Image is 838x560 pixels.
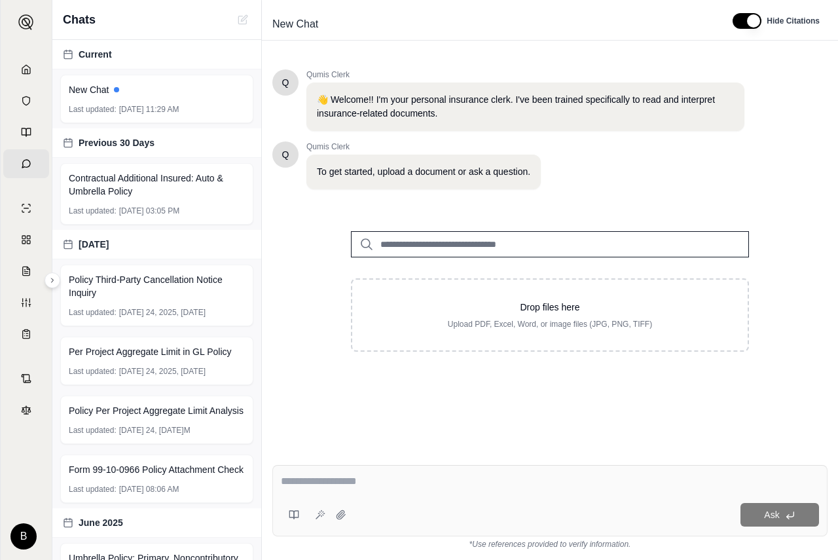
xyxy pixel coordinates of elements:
span: Hello [282,148,289,161]
a: Coverage Table [3,320,49,348]
span: Chats [63,10,96,29]
span: Policy Per Project Aggregate Limit Analysis [69,404,244,417]
p: 👋 Welcome!! I'm your personal insurance clerk. I've been trained specifically to read and interpr... [317,93,734,121]
span: [DATE] [79,238,109,251]
div: *Use references provided to verify information. [272,536,828,550]
span: Form 99-10-0966 Policy Attachment Check [69,463,244,476]
span: Ask [764,510,779,520]
a: Single Policy [3,194,49,223]
a: Contract Analysis [3,364,49,393]
img: Expand sidebar [18,14,34,30]
span: Qumis Clerk [306,69,744,80]
span: Last updated: [69,366,117,377]
span: Hide Citations [767,16,820,26]
a: Prompt Library [3,118,49,147]
span: [DATE] 03:05 PM [119,206,179,216]
a: Policy Comparisons [3,225,49,254]
a: Custom Report [3,288,49,317]
button: New Chat [235,12,251,28]
span: Last updated: [69,307,117,318]
button: Ask [740,503,819,527]
span: Policy Third-Party Cancellation Notice Inquiry [69,273,245,299]
span: Contractual Additional Insured: Auto & Umbrella Policy [69,172,245,198]
span: [DATE] 08:06 AM [119,484,179,495]
span: New Chat [267,14,323,35]
span: [DATE] 11:29 AM [119,104,179,115]
span: Per Project Aggregate Limit in GL Policy [69,345,232,358]
span: Last updated: [69,484,117,495]
a: Claim Coverage [3,257,49,286]
a: Legal Search Engine [3,396,49,424]
span: New Chat [69,83,109,96]
span: Last updated: [69,425,117,436]
p: Drop files here [373,301,727,314]
a: Documents Vault [3,86,49,115]
span: June 2025 [79,516,123,529]
div: B [10,523,37,550]
span: [DATE] 24, [DATE]M [119,425,191,436]
p: To get started, upload a document or ask a question. [317,165,530,179]
span: Last updated: [69,104,117,115]
span: [DATE] 24, 2025, [DATE] [119,307,206,318]
a: Home [3,55,49,84]
span: Qumis Clerk [306,141,541,152]
div: Edit Title [267,14,717,35]
span: Current [79,48,112,61]
span: Last updated: [69,206,117,216]
button: Expand sidebar [13,9,39,35]
span: Previous 30 Days [79,136,155,149]
span: [DATE] 24, 2025, [DATE] [119,366,206,377]
a: Chat [3,149,49,178]
button: Expand sidebar [45,272,60,288]
span: Hello [282,76,289,89]
p: Upload PDF, Excel, Word, or image files (JPG, PNG, TIFF) [373,319,727,329]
